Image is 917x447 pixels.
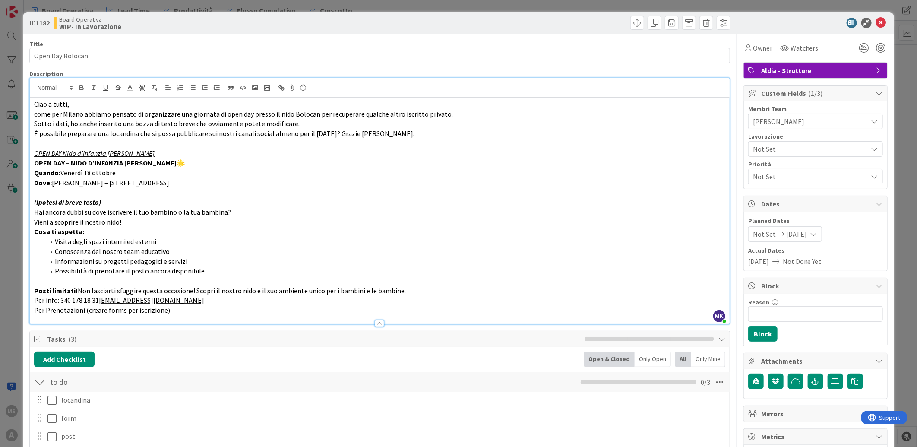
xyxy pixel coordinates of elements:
span: Per Prenotazioni (creare forms per iscrizione) [34,306,170,314]
span: Board Operativa [59,16,121,23]
span: Block [761,281,872,291]
span: Metrics [761,431,872,442]
span: ( 3 ) [68,335,76,343]
strong: Dove: [34,178,52,187]
u: OPEN DAY Nido d’infanzia [PERSON_NAME] [34,149,155,158]
span: Dates [761,199,872,209]
div: Only Mine [691,352,725,367]
div: Open & Closed [584,352,635,367]
button: Block [748,326,778,342]
span: Non lasciarti sfuggire questa occasione! Scopri il nostro nido e il suo ambiente unico per i bamb... [78,286,406,295]
strong: 🌟 [177,159,185,167]
span: Not Set [753,229,776,239]
a: [EMAIL_ADDRESS][DOMAIN_NAME] [99,296,204,304]
span: Per info: 340 178 18 31 [34,296,99,304]
div: Priorità [748,161,883,167]
span: Support [18,1,39,12]
b: 1182 [36,19,50,27]
span: Not Set [753,171,868,182]
span: Description [29,70,63,78]
span: Custom Fields [761,88,872,98]
label: Title [29,40,43,48]
span: Informazioni su progetti pedagogici e servizi [55,257,187,266]
em: (Ipotesi di breve testo) [34,198,101,206]
label: Reason [748,298,769,306]
span: Tasks [47,334,580,344]
p: post [61,431,723,441]
span: Hai ancora dubbi su dove iscrivere il tuo bambino o la tua bambina? [34,208,231,216]
span: Possibilità di prenotare il posto ancora disponibile [55,266,205,275]
span: Owner [753,43,772,53]
span: [PERSON_NAME] – [STREET_ADDRESS] [52,178,169,187]
span: Visita degli spazi interni ed esterni [55,237,156,246]
p: form [61,413,723,423]
span: Conoscenza del nostro team educativo [55,247,170,256]
span: ( 1/3 ) [809,89,823,98]
input: Add Checklist... [47,374,241,390]
strong: Posti limitati! [34,286,78,295]
p: locandina [61,395,723,405]
span: come per Milano abbiamo pensato di organizzare una giornata di open day presso il nido Bolocan pe... [34,110,453,118]
span: Aldia - Strutture [761,65,872,76]
span: Not Done Yet [783,256,822,266]
strong: Cosa ti aspetta: [34,227,84,236]
span: È possibile preparare una locandina che si possa pubblicare sui nostri canali social almeno per i... [34,129,414,138]
strong: Quando: [34,168,60,177]
input: type card name here... [29,48,730,63]
span: 0 / 3 [701,377,710,387]
span: Vieni a scoprire il nostro nido! [34,218,121,226]
span: [PERSON_NAME] [753,116,868,127]
b: WIP- In Lavorazione [59,23,121,30]
span: MK [713,310,725,322]
span: [DATE] [786,229,807,239]
span: Attachments [761,356,872,366]
span: ID [29,18,50,28]
div: Lavorazione [748,133,883,139]
span: Venerdì 18 ottobre [60,168,116,177]
div: Membri Team [748,106,883,112]
strong: OPEN DAY – NIDO D’INFANZIA [PERSON_NAME] [34,159,177,167]
span: Planned Dates [748,216,883,225]
span: Ciao a tutti, [34,100,69,108]
span: Watchers [791,43,819,53]
button: Add Checklist [34,352,95,367]
div: Only Open [635,352,671,367]
span: Mirrors [761,409,872,419]
span: Actual Dates [748,246,883,255]
span: [DATE] [748,256,769,266]
div: All [675,352,691,367]
span: Sotto i dati, ho anche inserito una bozza di testo breve che ovviamente potete modificare. [34,119,300,128]
span: Not Set [753,143,863,155]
